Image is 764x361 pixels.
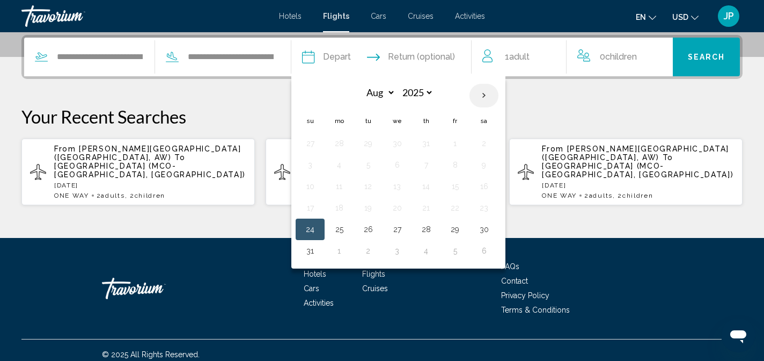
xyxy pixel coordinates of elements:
[446,200,464,215] button: Day 22
[501,306,570,314] a: Terms & Conditions
[323,12,349,20] span: Flights
[362,284,388,293] a: Cruises
[266,138,499,206] button: From [GEOGRAPHIC_DATA] (MCO-[GEOGRAPHIC_DATA], [GEOGRAPHIC_DATA]) To [PERSON_NAME][GEOGRAPHIC_DAT...
[302,222,319,237] button: Day 24
[304,270,326,278] a: Hotels
[672,13,688,21] span: USD
[97,192,125,199] span: 2
[472,38,673,76] button: Travelers: 1 adult, 0 children
[371,12,386,20] a: Cars
[475,179,493,194] button: Day 16
[302,157,319,172] button: Day 3
[542,145,729,162] span: [PERSON_NAME][GEOGRAPHIC_DATA] ([GEOGRAPHIC_DATA], AW)
[359,136,377,151] button: Day 29
[330,179,348,194] button: Day 11
[542,182,734,189] p: [DATE]
[135,192,165,199] span: Children
[663,153,673,162] span: To
[724,11,734,21] span: JP
[417,136,435,151] button: Day 31
[302,243,319,258] button: Day 31
[417,179,435,194] button: Day 14
[359,243,377,258] button: Day 2
[475,200,493,215] button: Day 23
[359,179,377,194] button: Day 12
[501,262,519,271] a: FAQs
[362,270,385,278] a: Flights
[330,136,348,151] button: Day 28
[279,12,302,20] a: Hotels
[446,243,464,258] button: Day 5
[302,136,319,151] button: Day 27
[721,318,755,352] iframe: Button to launch messaging window
[304,284,319,293] a: Cars
[417,200,435,215] button: Day 21
[455,12,485,20] a: Activities
[304,299,334,307] a: Activities
[505,49,530,64] span: 1
[509,52,530,62] span: Adult
[302,38,351,76] button: Depart date
[475,157,493,172] button: Day 9
[54,182,246,189] p: [DATE]
[174,153,185,162] span: To
[636,9,656,25] button: Change language
[125,192,166,199] span: , 2
[54,145,76,153] span: From
[475,222,493,237] button: Day 30
[600,49,637,64] span: 0
[54,192,89,199] span: ONE WAY
[399,83,434,102] select: Select year
[613,192,653,199] span: , 2
[542,192,577,199] span: ONE WAY
[102,350,200,359] span: © 2025 All Rights Reserved.
[101,192,124,199] span: Adults
[475,243,493,258] button: Day 6
[388,200,406,215] button: Day 20
[388,136,406,151] button: Day 30
[408,12,434,20] span: Cruises
[388,49,455,64] span: Return (optional)
[622,192,653,199] span: Children
[636,13,646,21] span: en
[359,157,377,172] button: Day 5
[388,243,406,258] button: Day 3
[367,38,455,76] button: Return date
[446,136,464,151] button: Day 1
[446,157,464,172] button: Day 8
[501,291,549,300] a: Privacy Policy
[417,243,435,258] button: Day 4
[330,243,348,258] button: Day 1
[672,9,699,25] button: Change currency
[417,157,435,172] button: Day 7
[330,200,348,215] button: Day 18
[330,157,348,172] button: Day 4
[21,138,255,206] button: From [PERSON_NAME][GEOGRAPHIC_DATA] ([GEOGRAPHIC_DATA], AW) To [GEOGRAPHIC_DATA] (MCO-[GEOGRAPHIC...
[24,38,740,76] div: Search widget
[589,192,613,199] span: Adults
[388,222,406,237] button: Day 27
[54,145,241,162] span: [PERSON_NAME][GEOGRAPHIC_DATA] ([GEOGRAPHIC_DATA], AW)
[584,192,613,199] span: 2
[302,200,319,215] button: Day 17
[330,222,348,237] button: Day 25
[715,5,743,27] button: User Menu
[469,83,498,108] button: Next month
[501,277,528,285] a: Contact
[54,162,246,179] span: [GEOGRAPHIC_DATA] (MCO-[GEOGRAPHIC_DATA], [GEOGRAPHIC_DATA])
[302,179,319,194] button: Day 10
[509,138,743,206] button: From [PERSON_NAME][GEOGRAPHIC_DATA] ([GEOGRAPHIC_DATA], AW) To [GEOGRAPHIC_DATA] (MCO-[GEOGRAPHIC...
[388,179,406,194] button: Day 13
[673,38,740,76] button: Search
[388,157,406,172] button: Day 6
[102,272,209,305] a: Travorium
